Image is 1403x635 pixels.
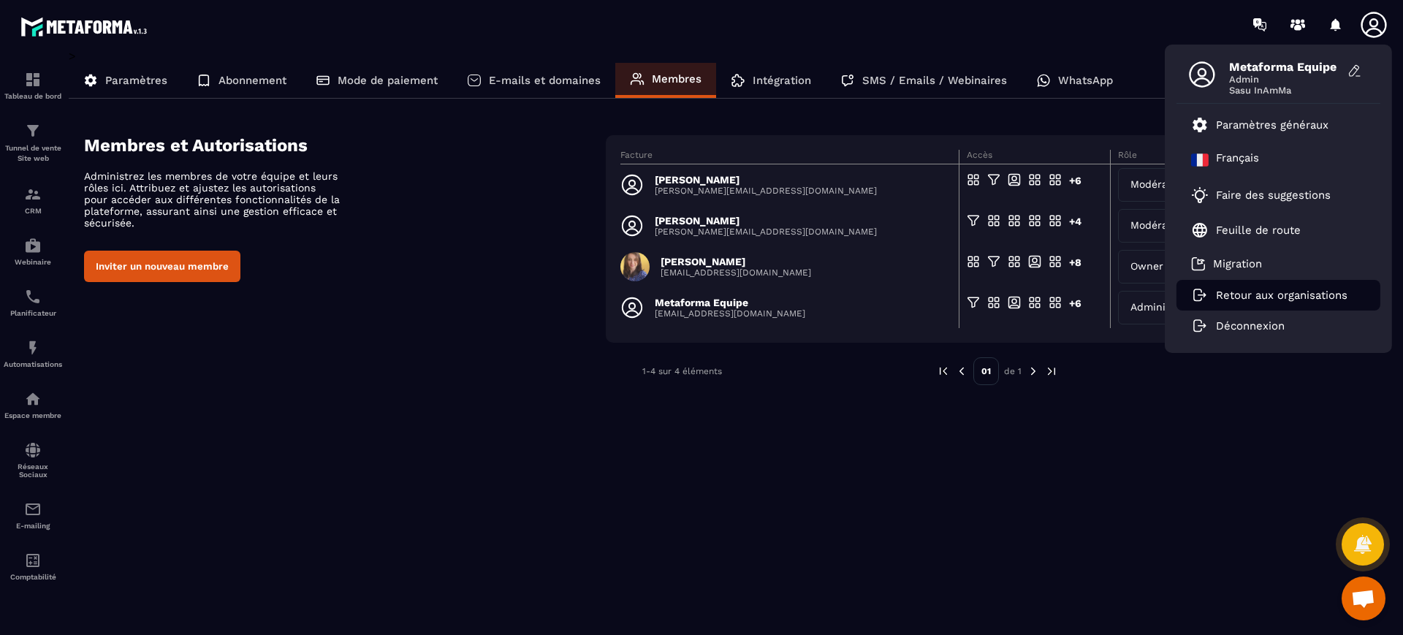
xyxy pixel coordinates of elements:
[4,430,62,490] a: social-networksocial-networkRéseaux Sociaux
[937,365,950,378] img: prev
[84,170,340,229] p: Administrez les membres de votre équipe et leurs rôles ici. Attribuez et ajustez les autorisation...
[4,379,62,430] a: automationsautomationsEspace membre
[24,552,42,569] img: accountant
[4,277,62,328] a: schedulerschedulerPlanificateur
[218,74,286,87] p: Abonnement
[1118,209,1341,243] div: Search for option
[1191,256,1262,271] a: Migration
[1045,365,1058,378] img: next
[655,215,877,227] p: [PERSON_NAME]
[1128,300,1210,316] span: Administrateur
[4,143,62,164] p: Tunnel de vente Site web
[655,174,877,186] p: [PERSON_NAME]
[1191,116,1328,134] a: Paramètres généraux
[1342,577,1385,620] div: Ouvrir le chat
[4,490,62,541] a: emailemailE-mailing
[1118,291,1341,324] div: Search for option
[1216,118,1328,132] p: Paramètres généraux
[1069,214,1082,237] div: +4
[1216,189,1331,202] p: Faire des suggestions
[1118,250,1341,284] div: Search for option
[661,256,811,267] p: [PERSON_NAME]
[661,267,811,278] p: [EMAIL_ADDRESS][DOMAIN_NAME]
[655,227,877,237] p: [PERSON_NAME][EMAIL_ADDRESS][DOMAIN_NAME]
[655,186,877,196] p: [PERSON_NAME][EMAIL_ADDRESS][DOMAIN_NAME]
[4,111,62,175] a: formationformationTunnel de vente Site web
[4,207,62,215] p: CRM
[4,92,62,100] p: Tableau de bord
[655,297,805,308] p: Metaforma Equipe
[1216,319,1285,332] p: Déconnexion
[1069,255,1082,278] div: +8
[24,71,42,88] img: formation
[1216,289,1347,302] p: Retour aux organisations
[1110,150,1374,164] th: Rôle
[24,122,42,140] img: formation
[4,573,62,581] p: Comptabilité
[20,13,152,40] img: logo
[1191,289,1347,302] a: Retour aux organisations
[1069,173,1082,197] div: +6
[1118,168,1341,202] div: Search for option
[24,390,42,408] img: automations
[4,226,62,277] a: automationsautomationsWebinaire
[655,308,805,319] p: [EMAIL_ADDRESS][DOMAIN_NAME]
[24,339,42,357] img: automations
[1027,365,1040,378] img: next
[973,357,999,385] p: 01
[1229,60,1339,74] span: Metaforma Equipe
[620,150,959,164] th: Facture
[4,541,62,592] a: accountantaccountantComptabilité
[959,150,1110,164] th: Accès
[24,441,42,459] img: social-network
[4,360,62,368] p: Automatisations
[24,501,42,518] img: email
[4,60,62,111] a: formationformationTableau de bord
[489,74,601,87] p: E-mails et domaines
[1216,224,1301,237] p: Feuille de route
[4,258,62,266] p: Webinaire
[4,522,62,530] p: E-mailing
[1069,296,1082,319] div: +6
[1213,257,1262,270] p: Migration
[4,328,62,379] a: automationsautomationsAutomatisations
[24,186,42,203] img: formation
[753,74,811,87] p: Intégration
[84,251,240,282] button: Inviter un nouveau membre
[1191,186,1347,204] a: Faire des suggestions
[24,237,42,254] img: automations
[338,74,438,87] p: Mode de paiement
[1229,85,1339,96] span: Sasu InAmMa
[1004,365,1022,377] p: de 1
[4,175,62,226] a: formationformationCRM
[1216,151,1259,169] p: Français
[1128,259,1167,275] span: Owner
[4,309,62,317] p: Planificateur
[642,366,722,376] p: 1-4 sur 4 éléments
[1229,74,1339,85] span: Admin
[652,72,701,85] p: Membres
[4,411,62,419] p: Espace membre
[955,365,968,378] img: prev
[1128,177,1193,193] span: Modérateur
[4,463,62,479] p: Réseaux Sociaux
[1128,218,1193,234] span: Modérateur
[862,74,1007,87] p: SMS / Emails / Webinaires
[105,74,167,87] p: Paramètres
[1191,221,1301,239] a: Feuille de route
[1058,74,1113,87] p: WhatsApp
[24,288,42,305] img: scheduler
[84,135,606,156] h4: Membres et Autorisations
[69,49,1388,407] div: >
